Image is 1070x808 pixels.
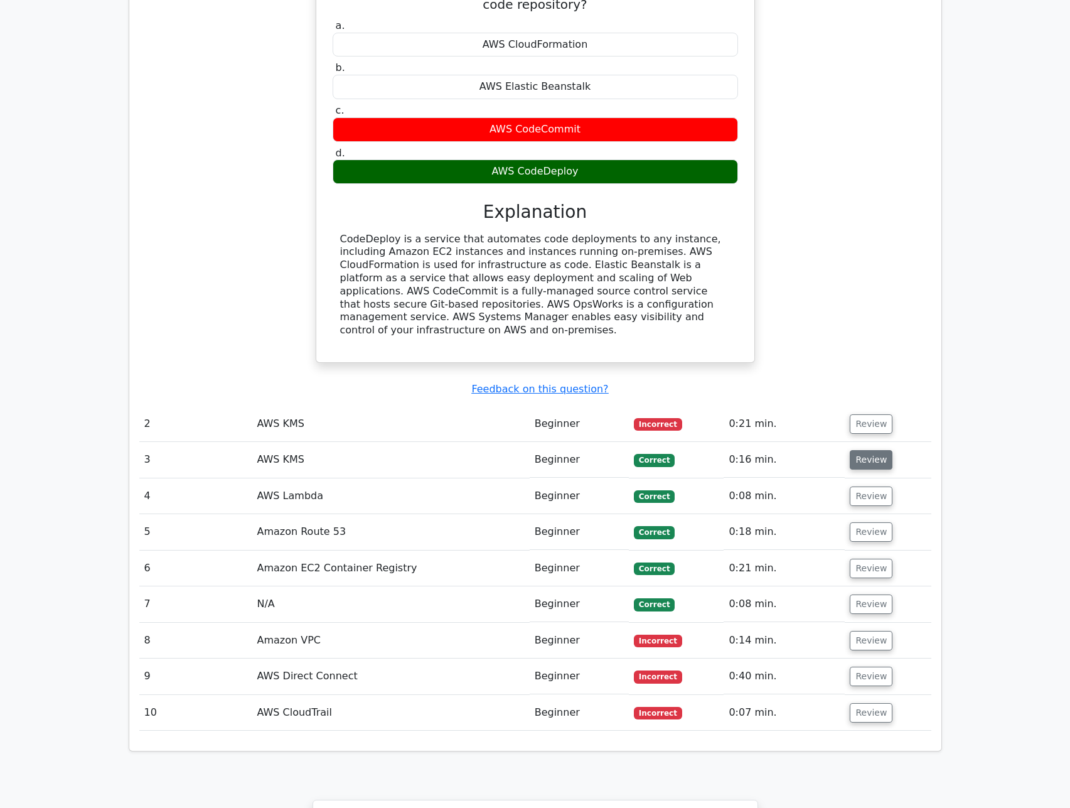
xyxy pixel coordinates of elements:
[252,406,529,442] td: AWS KMS
[252,623,529,659] td: Amazon VPC
[139,478,252,514] td: 4
[530,514,629,550] td: Beginner
[724,442,845,478] td: 0:16 min.
[634,526,675,539] span: Correct
[252,551,529,586] td: Amazon EC2 Container Registry
[850,559,892,578] button: Review
[252,659,529,694] td: AWS Direct Connect
[139,442,252,478] td: 3
[252,478,529,514] td: AWS Lambda
[724,406,845,442] td: 0:21 min.
[252,514,529,550] td: Amazon Route 53
[471,383,608,395] a: Feedback on this question?
[850,414,892,434] button: Review
[634,563,675,575] span: Correct
[333,159,738,184] div: AWS CodeDeploy
[340,233,730,337] div: CodeDeploy is a service that automates code deployments to any instance, including Amazon EC2 ins...
[333,75,738,99] div: AWS Elastic Beanstalk
[850,522,892,542] button: Review
[724,586,845,622] td: 0:08 min.
[724,478,845,514] td: 0:08 min.
[530,551,629,586] td: Beginner
[634,671,682,683] span: Incorrect
[850,487,892,506] button: Review
[530,586,629,622] td: Beginner
[850,595,892,614] button: Review
[530,442,629,478] td: Beginner
[252,695,529,731] td: AWS CloudTrail
[336,62,345,73] span: b.
[634,707,682,719] span: Incorrect
[530,406,629,442] td: Beginner
[139,406,252,442] td: 2
[850,450,892,470] button: Review
[724,551,845,586] td: 0:21 min.
[139,659,252,694] td: 9
[724,623,845,659] td: 0:14 min.
[634,454,675,466] span: Correct
[634,418,682,431] span: Incorrect
[530,478,629,514] td: Beginner
[333,117,738,142] div: AWS CodeCommit
[139,623,252,659] td: 8
[336,19,345,31] span: a.
[333,33,738,57] div: AWS CloudFormation
[530,695,629,731] td: Beginner
[634,635,682,647] span: Incorrect
[530,659,629,694] td: Beginner
[724,514,845,550] td: 0:18 min.
[340,202,730,223] h3: Explanation
[634,598,675,611] span: Correct
[850,667,892,686] button: Review
[252,442,529,478] td: AWS KMS
[139,514,252,550] td: 5
[139,551,252,586] td: 6
[850,631,892,650] button: Review
[634,490,675,503] span: Correct
[530,623,629,659] td: Beginner
[724,695,845,731] td: 0:07 min.
[850,703,892,723] button: Review
[336,104,345,116] span: c.
[252,586,529,622] td: N/A
[336,147,345,159] span: d.
[139,586,252,622] td: 7
[139,695,252,731] td: 10
[724,659,845,694] td: 0:40 min.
